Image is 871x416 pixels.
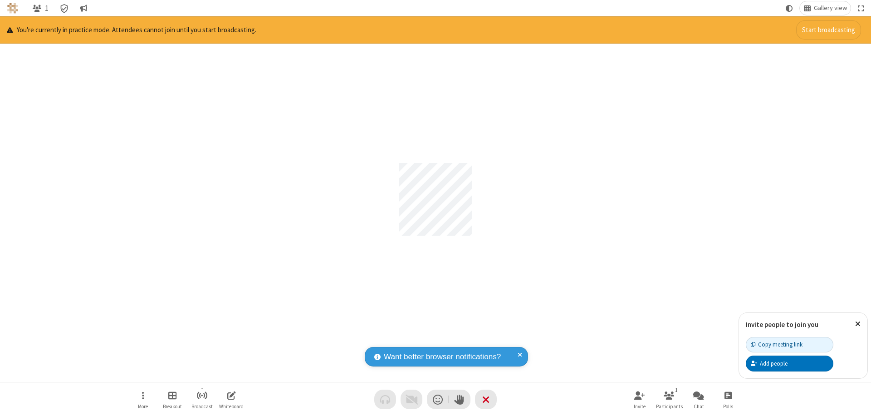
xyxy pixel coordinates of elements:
[56,1,73,15] div: Meeting details Encryption enabled
[656,386,683,412] button: Open participant list
[449,390,470,409] button: Raise hand
[694,404,704,409] span: Chat
[374,390,396,409] button: Audio problem - check your Internet connection or call by phone
[191,404,213,409] span: Broadcast
[746,337,833,352] button: Copy meeting link
[814,5,847,12] span: Gallery view
[685,386,712,412] button: Open chat
[796,20,861,40] button: Start broadcasting
[746,356,833,371] button: Add people
[427,390,449,409] button: Send a reaction
[218,386,245,412] button: Open shared whiteboard
[76,1,91,15] button: Conversation
[656,404,683,409] span: Participants
[163,404,182,409] span: Breakout
[475,390,497,409] button: End or leave meeting
[129,386,157,412] button: Open menu
[854,1,868,15] button: Fullscreen
[401,390,422,409] button: Video
[848,313,867,335] button: Close popover
[714,386,742,412] button: Open poll
[634,404,646,409] span: Invite
[746,320,818,329] label: Invite people to join you
[159,386,186,412] button: Manage Breakout Rooms
[188,386,215,412] button: Start broadcast
[29,1,52,15] button: Open participant list
[7,3,18,14] img: QA Selenium DO NOT DELETE OR CHANGE
[138,404,148,409] span: More
[7,25,256,35] p: You're currently in practice mode. Attendees cannot join until you start broadcasting.
[723,404,733,409] span: Polls
[673,386,680,394] div: 1
[384,351,501,363] span: Want better browser notifications?
[45,4,49,13] span: 1
[219,404,244,409] span: Whiteboard
[751,340,802,349] div: Copy meeting link
[626,386,653,412] button: Invite participants (⌘+Shift+I)
[800,1,851,15] button: Change layout
[782,1,797,15] button: Using system theme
